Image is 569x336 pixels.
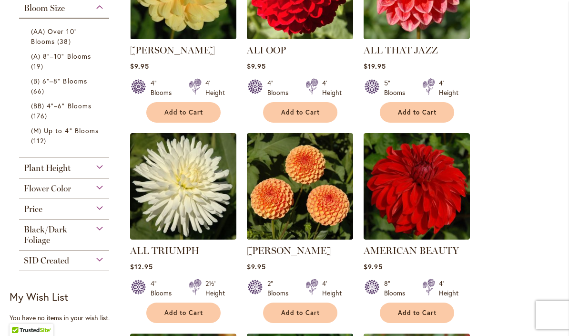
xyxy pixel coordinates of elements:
div: 4" Blooms [151,78,177,97]
a: AMERICAN BEAUTY [364,232,470,241]
span: (B) 6"–8" Blooms [31,76,87,85]
span: (A) 8"–10" Blooms [31,52,91,61]
span: SID Created [24,255,69,266]
a: (A) 8"–10" Blooms 19 [31,51,100,71]
span: Black/Dark Foliage [24,224,67,245]
div: 5" Blooms [384,78,411,97]
button: Add to Cart [263,303,337,323]
span: Add to Cart [398,108,437,116]
button: Add to Cart [380,102,454,123]
span: $9.95 [364,262,383,271]
span: $12.95 [130,262,153,271]
a: (B) 6"–8" Blooms 66 [31,76,100,96]
span: Add to Cart [281,108,320,116]
a: (M) Up to 4" Blooms 112 [31,126,100,146]
span: Add to Cart [164,309,203,317]
span: Add to Cart [398,309,437,317]
span: Flower Color [24,183,71,194]
span: Add to Cart [164,108,203,116]
a: ALL TRIUMPH [130,232,236,241]
div: 4" Blooms [151,279,177,298]
span: Bloom Size [24,3,65,13]
div: 4' Height [322,78,342,97]
div: You have no items in your wish list. [10,313,124,323]
div: 4' Height [322,279,342,298]
span: 66 [31,86,47,96]
a: ALL TRIUMPH [130,245,199,256]
span: Price [24,204,42,214]
div: 8" Blooms [384,279,411,298]
a: ALI OOP [247,32,353,41]
iframe: Launch Accessibility Center [7,302,34,329]
a: ALI OOP [247,44,286,56]
span: $9.95 [247,262,266,271]
span: (AA) Over 10" Blooms [31,27,77,46]
span: $9.95 [130,62,149,71]
a: [PERSON_NAME] [247,245,332,256]
div: 2½' Height [205,279,225,298]
img: ALL TRIUMPH [130,133,236,240]
img: AMERICAN BEAUTY [364,133,470,240]
a: ALL THAT JAZZ [364,32,470,41]
span: $9.95 [247,62,266,71]
span: 176 [31,111,50,121]
a: AMBER QUEEN [247,232,353,241]
button: Add to Cart [263,102,337,123]
button: Add to Cart [146,102,221,123]
div: 4" Blooms [267,78,294,97]
span: Plant Height [24,163,71,173]
img: AMBER QUEEN [247,133,353,240]
button: Add to Cart [146,303,221,323]
span: 19 [31,61,46,71]
a: (BB) 4"–6" Blooms 176 [31,101,100,121]
a: [PERSON_NAME] [130,44,215,56]
a: ALL THAT JAZZ [364,44,438,56]
a: AHOY MATEY [130,32,236,41]
span: 112 [31,136,49,146]
span: 38 [57,36,73,46]
strong: My Wish List [10,290,68,304]
span: $19.95 [364,62,386,71]
span: (BB) 4"–6" Blooms [31,101,91,110]
div: 4' Height [439,279,458,298]
span: Add to Cart [281,309,320,317]
a: AMERICAN BEAUTY [364,245,459,256]
a: (AA) Over 10" Blooms 38 [31,26,100,46]
div: 4' Height [439,78,458,97]
span: (M) Up to 4" Blooms [31,126,99,135]
button: Add to Cart [380,303,454,323]
div: 4' Height [205,78,225,97]
div: 2" Blooms [267,279,294,298]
